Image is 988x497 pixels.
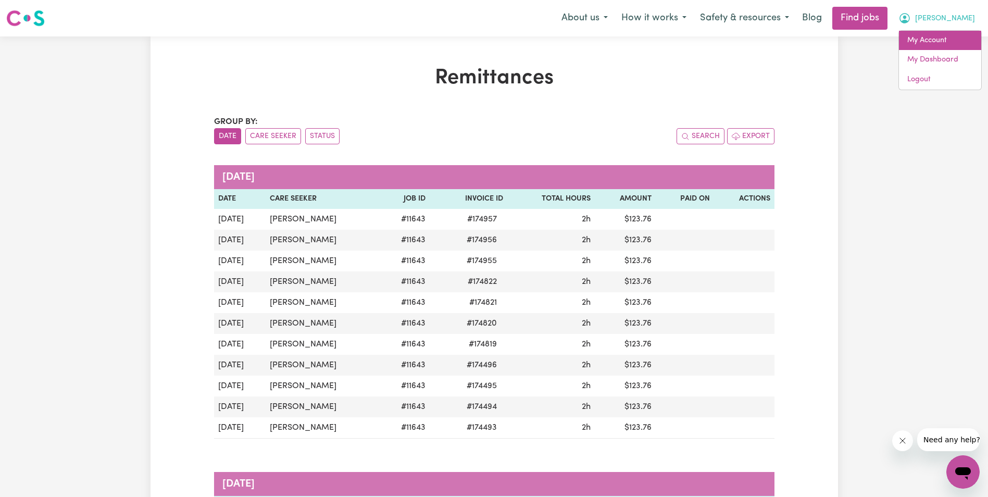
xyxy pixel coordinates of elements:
[463,296,503,309] span: # 174821
[582,403,591,411] span: 2 hours
[266,292,380,313] td: [PERSON_NAME]
[460,317,503,330] span: # 174820
[460,380,503,392] span: # 174495
[214,292,266,313] td: [DATE]
[430,189,507,209] th: Invoice ID
[595,313,656,334] td: $ 123.76
[6,9,45,28] img: Careseekers logo
[595,355,656,376] td: $ 123.76
[6,7,63,16] span: Need any help?
[380,209,430,230] td: # 11643
[714,189,774,209] th: Actions
[898,30,982,90] div: My Account
[380,292,430,313] td: # 11643
[214,355,266,376] td: [DATE]
[214,165,774,189] caption: [DATE]
[693,7,796,29] button: Safety & resources
[380,251,430,271] td: # 11643
[266,189,380,209] th: Care Seeker
[214,118,258,126] span: Group by:
[380,271,430,292] td: # 11643
[266,271,380,292] td: [PERSON_NAME]
[595,230,656,251] td: $ 123.76
[892,7,982,29] button: My Account
[380,396,430,417] td: # 11643
[656,189,714,209] th: Paid On
[266,251,380,271] td: [PERSON_NAME]
[461,213,503,226] span: # 174957
[899,70,981,90] a: Logout
[266,230,380,251] td: [PERSON_NAME]
[595,189,656,209] th: Amount
[266,334,380,355] td: [PERSON_NAME]
[214,313,266,334] td: [DATE]
[380,376,430,396] td: # 11643
[582,361,591,369] span: 2 hours
[582,299,591,307] span: 2 hours
[582,278,591,286] span: 2 hours
[214,271,266,292] td: [DATE]
[615,7,693,29] button: How it works
[305,128,340,144] button: sort invoices by paid status
[214,417,266,439] td: [DATE]
[214,66,774,91] h1: Remittances
[266,376,380,396] td: [PERSON_NAME]
[595,251,656,271] td: $ 123.76
[460,359,503,371] span: # 174496
[214,396,266,417] td: [DATE]
[899,31,981,51] a: My Account
[582,424,591,432] span: 2 hours
[214,209,266,230] td: [DATE]
[266,417,380,439] td: [PERSON_NAME]
[582,236,591,244] span: 2 hours
[582,340,591,349] span: 2 hours
[380,230,430,251] td: # 11643
[507,189,595,209] th: Total Hours
[946,455,980,489] iframe: Button to launch messaging window
[380,334,430,355] td: # 11643
[214,251,266,271] td: [DATE]
[727,128,774,144] button: Export
[582,319,591,328] span: 2 hours
[555,7,615,29] button: About us
[380,189,430,209] th: Job ID
[796,7,828,30] a: Blog
[6,6,45,30] a: Careseekers logo
[380,355,430,376] td: # 11643
[899,50,981,70] a: My Dashboard
[582,382,591,390] span: 2 hours
[832,7,887,30] a: Find jobs
[266,396,380,417] td: [PERSON_NAME]
[595,396,656,417] td: $ 123.76
[917,428,980,451] iframe: Message from company
[214,128,241,144] button: sort invoices by date
[214,334,266,355] td: [DATE]
[266,209,380,230] td: [PERSON_NAME]
[380,417,430,439] td: # 11643
[214,472,774,496] caption: [DATE]
[595,417,656,439] td: $ 123.76
[915,13,975,24] span: [PERSON_NAME]
[460,401,503,413] span: # 174494
[460,255,503,267] span: # 174955
[677,128,724,144] button: Search
[214,230,266,251] td: [DATE]
[380,313,430,334] td: # 11643
[582,215,591,223] span: 2 hours
[245,128,301,144] button: sort invoices by care seeker
[214,189,266,209] th: Date
[595,334,656,355] td: $ 123.76
[266,355,380,376] td: [PERSON_NAME]
[582,257,591,265] span: 2 hours
[595,209,656,230] td: $ 123.76
[595,376,656,396] td: $ 123.76
[595,292,656,313] td: $ 123.76
[460,234,503,246] span: # 174956
[595,271,656,292] td: $ 123.76
[460,421,503,434] span: # 174493
[214,376,266,396] td: [DATE]
[462,338,503,351] span: # 174819
[266,313,380,334] td: [PERSON_NAME]
[461,276,503,288] span: # 174822
[892,430,913,451] iframe: Close message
